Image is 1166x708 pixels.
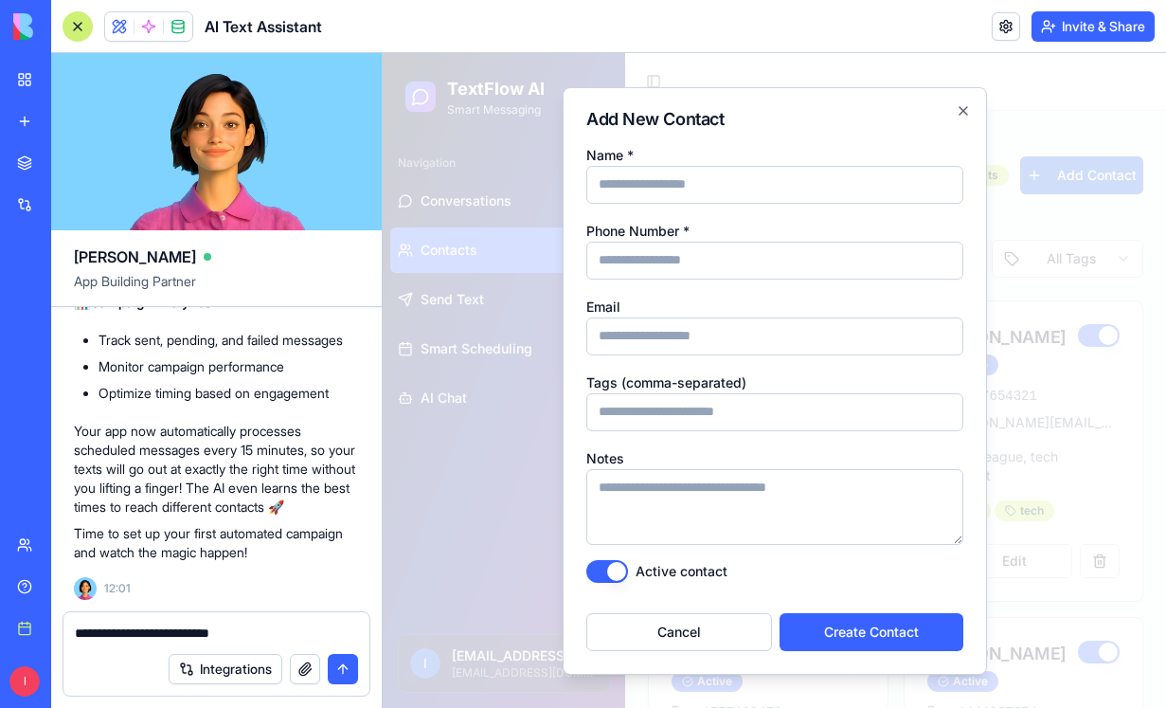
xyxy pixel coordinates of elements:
[204,58,581,75] h2: Add New Contact
[204,94,251,110] label: Name *
[204,321,364,337] label: Tags (comma-separated)
[74,524,359,562] p: Time to set up your first automated campaign and watch the magic happen!
[74,245,196,268] span: [PERSON_NAME]
[13,13,131,40] img: logo
[253,512,345,525] label: Active contact
[169,654,282,684] button: Integrations
[204,245,238,262] label: Email
[204,170,307,186] label: Phone Number *
[397,560,581,598] button: Create Contact
[99,384,359,403] li: Optimize timing based on engagement
[74,272,359,306] span: App Building Partner
[104,581,131,596] span: 12:01
[204,397,242,413] label: Notes
[9,666,40,697] span: I
[1031,11,1155,42] button: Invite & Share
[74,577,97,600] img: Ella_00000_wcx2te.png
[90,294,211,310] strong: Campaign Analytics
[74,422,359,517] p: Your app now automatically processes scheduled messages every 15 minutes, so your texts will go o...
[204,560,389,598] button: Cancel
[99,331,359,350] li: Track sent, pending, and failed messages
[205,15,322,38] h1: AI Text Assistant
[99,357,359,376] li: Monitor campaign performance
